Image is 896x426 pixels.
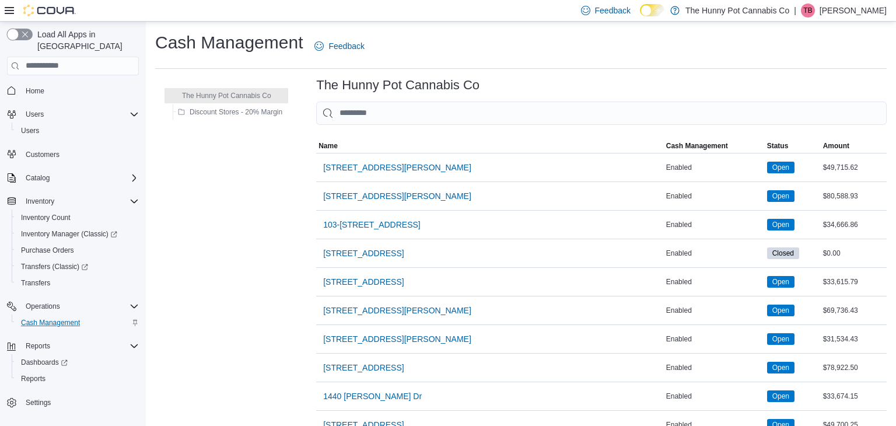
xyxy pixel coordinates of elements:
span: Open [772,219,789,230]
button: Cash Management [664,139,765,153]
div: $0.00 [821,246,887,260]
button: [STREET_ADDRESS] [318,270,408,294]
div: $69,736.43 [821,303,887,317]
span: Amount [823,141,849,151]
button: Name [316,139,664,153]
span: Users [21,107,139,121]
div: Enabled [664,303,765,317]
button: Users [2,106,143,123]
button: Amount [821,139,887,153]
a: Dashboards [12,354,143,371]
a: Inventory Manager (Classic) [12,226,143,242]
span: Open [772,334,789,344]
span: Open [772,191,789,201]
button: [STREET_ADDRESS] [318,356,408,379]
a: Feedback [310,34,369,58]
span: Feedback [328,40,364,52]
a: Transfers [16,276,55,290]
span: Customers [26,150,60,159]
span: Transfers [21,278,50,288]
button: Operations [2,298,143,315]
input: Dark Mode [640,4,664,16]
div: $80,588.93 [821,189,887,203]
button: Reports [12,371,143,387]
span: [STREET_ADDRESS][PERSON_NAME] [323,162,471,173]
span: Name [318,141,338,151]
button: 103-[STREET_ADDRESS] [318,213,425,236]
div: $33,674.15 [821,389,887,403]
span: Catalog [26,173,50,183]
button: [STREET_ADDRESS][PERSON_NAME] [318,327,476,351]
span: Open [767,162,794,173]
button: Inventory Count [12,209,143,226]
button: [STREET_ADDRESS][PERSON_NAME] [318,184,476,208]
span: Discount Stores - 20% Margin [190,107,282,117]
span: Open [772,391,789,401]
button: Catalog [21,171,54,185]
span: Home [21,83,139,98]
button: Operations [21,299,65,313]
span: Users [21,126,39,135]
button: Purchase Orders [12,242,143,259]
span: [STREET_ADDRESS][PERSON_NAME] [323,333,471,345]
button: Transfers [12,275,143,291]
span: Inventory Count [16,211,139,225]
div: Enabled [664,332,765,346]
span: Home [26,86,44,96]
span: Open [767,305,794,316]
span: [STREET_ADDRESS] [323,362,404,373]
button: Settings [2,394,143,411]
span: [STREET_ADDRESS] [323,247,404,259]
span: Reports [26,341,50,351]
button: Customers [2,146,143,163]
span: Open [767,219,794,231]
p: | [794,4,796,18]
span: Inventory Count [21,213,71,222]
span: TB [803,4,812,18]
div: Enabled [664,160,765,174]
span: Open [767,190,794,202]
button: [STREET_ADDRESS][PERSON_NAME] [318,156,476,179]
span: Reports [21,339,139,353]
span: Reports [21,374,45,383]
span: Closed [767,247,799,259]
span: Settings [26,398,51,407]
span: [STREET_ADDRESS] [323,276,404,288]
div: $78,922.50 [821,361,887,375]
span: Transfers (Classic) [16,260,139,274]
button: Inventory [21,194,59,208]
div: Enabled [664,275,765,289]
a: Transfers (Classic) [16,260,93,274]
span: Purchase Orders [16,243,139,257]
h1: Cash Management [155,31,303,54]
div: $49,715.62 [821,160,887,174]
a: Customers [21,148,64,162]
div: $31,534.43 [821,332,887,346]
a: Reports [16,372,50,386]
span: Operations [21,299,139,313]
span: Cash Management [666,141,728,151]
span: [STREET_ADDRESS][PERSON_NAME] [323,190,471,202]
button: Cash Management [12,315,143,331]
span: Open [767,276,794,288]
img: Cova [23,5,76,16]
div: $33,615.79 [821,275,887,289]
div: $34,666.86 [821,218,887,232]
span: Status [767,141,789,151]
a: Inventory Manager (Classic) [16,227,122,241]
span: Closed [772,248,794,259]
span: Purchase Orders [21,246,74,255]
span: Operations [26,302,60,311]
p: [PERSON_NAME] [820,4,887,18]
span: Open [772,305,789,316]
input: This is a search bar. As you type, the results lower in the page will automatically filter. [316,102,887,125]
span: Open [772,162,789,173]
button: [STREET_ADDRESS] [318,242,408,265]
span: 1440 [PERSON_NAME] Dr [323,390,422,402]
button: Discount Stores - 20% Margin [173,105,287,119]
a: Cash Management [16,316,85,330]
a: Inventory Count [16,211,75,225]
div: Enabled [664,246,765,260]
div: Enabled [664,389,765,403]
div: Enabled [664,361,765,375]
